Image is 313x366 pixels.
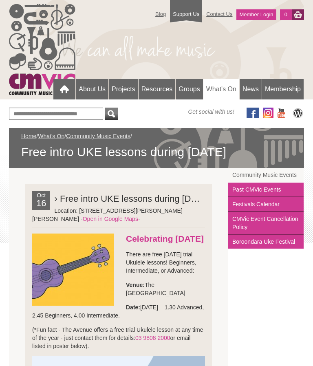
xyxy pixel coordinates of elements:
p: The [GEOGRAPHIC_DATA] [32,281,205,297]
a: CMVic Event Cancellation Policy [228,212,304,235]
h2: › Free intro UKE lessons during [DATE] [54,191,205,207]
img: icon-instagram.png [263,108,273,118]
img: ukulele.jpg [32,234,114,306]
h2: 16 [34,199,48,210]
p: There are free [DATE] trial Ukulele lessons! Beginners, Intermediate, or Advanced: [32,250,205,275]
a: What's On [203,79,239,99]
a: Projects [109,79,138,99]
a: About Us [76,79,108,99]
a: Home [21,133,36,139]
div: Oct [32,191,50,210]
a: Contact Us [202,7,236,21]
a: What's On [38,133,64,139]
span: Free intro UKE lessons during [DATE] [21,144,292,160]
img: CMVic Blog [292,108,304,118]
a: Blog [151,7,170,21]
a: Past CMVic Events [228,183,304,197]
a: Festivals Calendar [228,197,304,212]
a: News [240,79,262,99]
span: Get social with us! [188,108,234,116]
a: Resources [139,79,175,99]
strong: Venue: [126,282,145,288]
p: [DATE] – 1.30 Advanced, 2.45 Beginners, 4.00 Intermediate. [32,303,205,320]
p: (*Fun fact - The Avenue offers a free trial Ukulele lesson at any time of the year - just contact... [32,326,205,350]
a: Boroondara Uke Festival [228,235,304,249]
strong: Date: [126,304,140,311]
div: / / / [21,132,292,160]
a: Community Music Events [228,168,304,183]
a: Groups [176,79,203,99]
h3: Celebrating [DATE] [32,234,205,244]
a: Member Login [236,9,276,20]
a: 03 9808 2000 [135,335,170,341]
a: 0 [280,9,292,20]
a: Open in Google Maps [83,216,138,222]
a: Community Music Events [66,133,130,139]
img: cmvic_logo.png [9,4,75,95]
a: Membership [262,79,304,99]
